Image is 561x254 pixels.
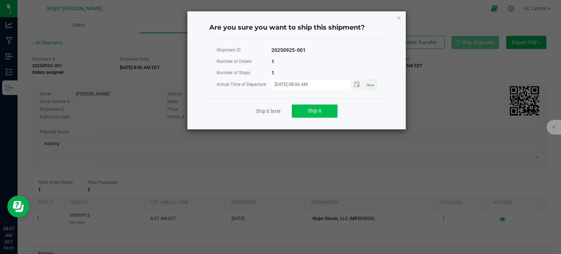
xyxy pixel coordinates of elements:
div: 1 [271,57,274,66]
button: Close [396,13,401,22]
input: MM/dd/yyyy HH:MM a [271,80,343,89]
button: Ship it [292,105,337,118]
a: Ship it later [256,107,281,115]
span: Ship it [308,108,321,114]
div: Number of Orders [217,57,271,66]
h4: Are you sure you want to ship this shipment? [209,23,384,33]
div: Number of Stops [217,68,271,77]
div: 20250925-001 [271,46,306,55]
div: Shipment ID [217,46,271,55]
span: Now [367,83,374,87]
div: 1 [271,68,274,77]
span: Toggle popup [351,80,365,89]
iframe: Resource center [7,196,29,217]
div: Actual Time of Departure [217,80,271,89]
